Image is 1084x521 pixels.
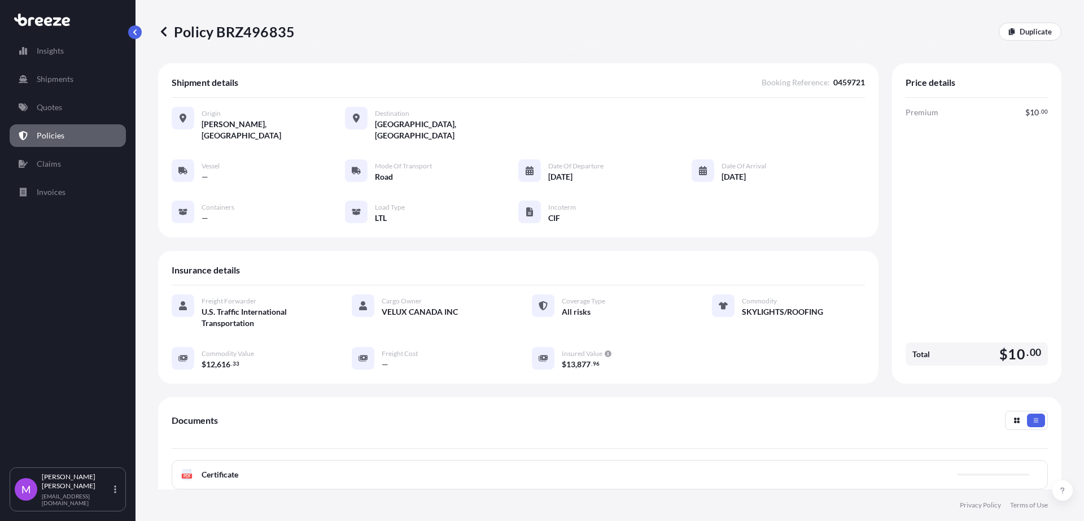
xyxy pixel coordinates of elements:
[562,361,566,368] span: $
[1020,26,1052,37] p: Duplicate
[762,77,830,88] span: Booking Reference :
[233,362,239,366] span: 33
[577,361,591,368] span: 877
[183,474,191,478] text: PDF
[202,297,256,306] span: Freight Forwarder
[215,361,217,368] span: ,
[37,102,62,113] p: Quotes
[10,124,126,147] a: Policies
[202,469,238,480] span: Certificate
[37,130,64,141] p: Policies
[375,212,387,224] span: LTL
[906,77,955,88] span: Price details
[548,162,604,171] span: Date of Departure
[10,68,126,90] a: Shipments
[1030,349,1041,356] span: 00
[1030,108,1039,116] span: 10
[375,162,432,171] span: Mode of Transport
[382,349,418,358] span: Freight Cost
[172,264,240,276] span: Insurance details
[1025,108,1030,116] span: $
[42,493,112,506] p: [EMAIL_ADDRESS][DOMAIN_NAME]
[1026,349,1029,356] span: .
[562,297,605,306] span: Coverage Type
[202,109,221,118] span: Origin
[172,77,238,88] span: Shipment details
[206,361,215,368] span: 12
[202,349,254,358] span: Commodity Value
[10,153,126,175] a: Claims
[10,181,126,203] a: Invoices
[37,158,61,170] p: Claims
[231,362,232,366] span: .
[591,362,592,366] span: .
[202,212,208,224] span: —
[375,171,393,183] span: Road
[548,212,560,224] span: CIF
[833,77,865,88] span: 0459721
[202,306,325,329] span: U.S. Traffic International Transportation
[217,361,230,368] span: 616
[172,415,218,426] span: Documents
[548,203,576,212] span: Incoterm
[202,162,220,171] span: Vessel
[960,501,1001,510] a: Privacy Policy
[906,107,938,118] span: Premium
[42,472,112,490] p: [PERSON_NAME] [PERSON_NAME]
[999,23,1061,41] a: Duplicate
[202,361,206,368] span: $
[548,171,572,183] span: [DATE]
[375,119,518,141] span: [GEOGRAPHIC_DATA], [GEOGRAPHIC_DATA]
[912,349,930,360] span: Total
[999,347,1008,361] span: $
[158,23,295,41] p: Policy BRZ496835
[202,119,345,141] span: [PERSON_NAME], [GEOGRAPHIC_DATA]
[37,45,64,57] p: Insights
[10,96,126,119] a: Quotes
[722,162,766,171] span: Date of Arrival
[1039,110,1041,114] span: .
[37,186,65,198] p: Invoices
[1008,347,1025,361] span: 10
[742,306,823,318] span: SKYLIGHTS/ROOFING
[562,306,591,318] span: All risks
[202,171,208,183] span: —
[382,297,422,306] span: Cargo Owner
[21,484,31,495] span: M
[562,349,602,358] span: Insured Value
[375,203,405,212] span: Load Type
[722,171,746,183] span: [DATE]
[382,359,388,370] span: —
[575,361,577,368] span: ,
[742,297,777,306] span: Commodity
[566,361,575,368] span: 13
[375,109,409,118] span: Destination
[1041,110,1048,114] span: 00
[10,40,126,62] a: Insights
[202,203,234,212] span: Containers
[593,362,600,366] span: 96
[1010,501,1048,510] a: Terms of Use
[382,306,458,318] span: VELUX CANADA INC
[37,73,73,85] p: Shipments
